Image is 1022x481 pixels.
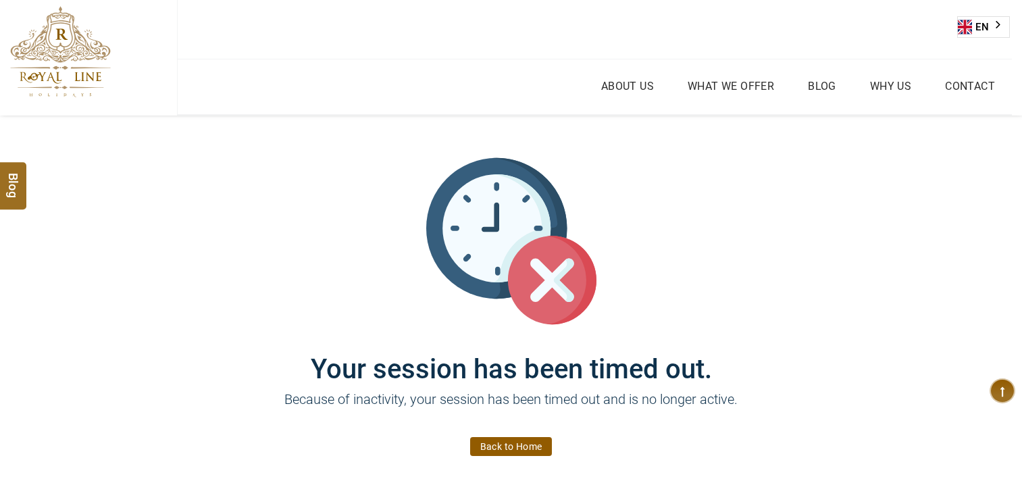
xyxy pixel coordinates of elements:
[598,76,657,96] a: About Us
[10,6,111,97] img: The Royal Line Holidays
[867,76,915,96] a: Why Us
[470,437,553,456] a: Back to Home
[942,76,998,96] a: Contact
[106,389,917,430] p: Because of inactivity, your session has been timed out and is no longer active.
[957,16,1010,38] div: Language
[106,326,917,385] h1: Your session has been timed out.
[958,17,1009,37] a: EN
[684,76,777,96] a: What we Offer
[804,76,840,96] a: Blog
[5,172,22,184] span: Blog
[957,16,1010,38] aside: Language selected: English
[426,156,596,326] img: session_time_out.svg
